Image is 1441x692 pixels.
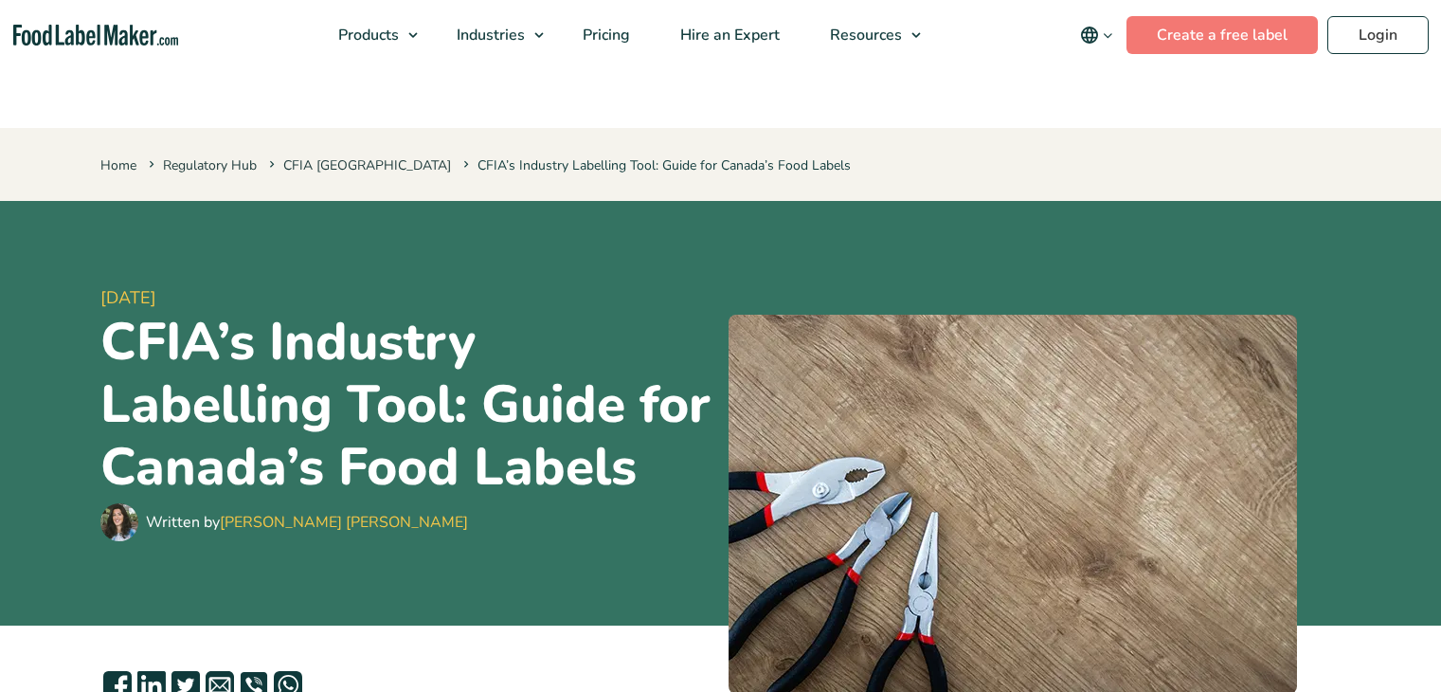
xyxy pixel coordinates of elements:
span: Resources [824,25,904,46]
a: Login [1327,16,1429,54]
a: Regulatory Hub [163,156,257,174]
a: Home [100,156,136,174]
img: Maria Abi Hanna - Food Label Maker [100,503,138,541]
span: Industries [451,25,527,46]
span: [DATE] [100,285,713,311]
a: CFIA [GEOGRAPHIC_DATA] [283,156,451,174]
div: Written by [146,511,468,534]
a: [PERSON_NAME] [PERSON_NAME] [220,512,468,533]
span: Pricing [577,25,632,46]
span: Hire an Expert [675,25,782,46]
span: Products [333,25,401,46]
h1: CFIA’s Industry Labelling Tool: Guide for Canada’s Food Labels [100,311,713,499]
a: Create a free label [1126,16,1318,54]
span: CFIA’s Industry Labelling Tool: Guide for Canada’s Food Labels [459,156,851,174]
